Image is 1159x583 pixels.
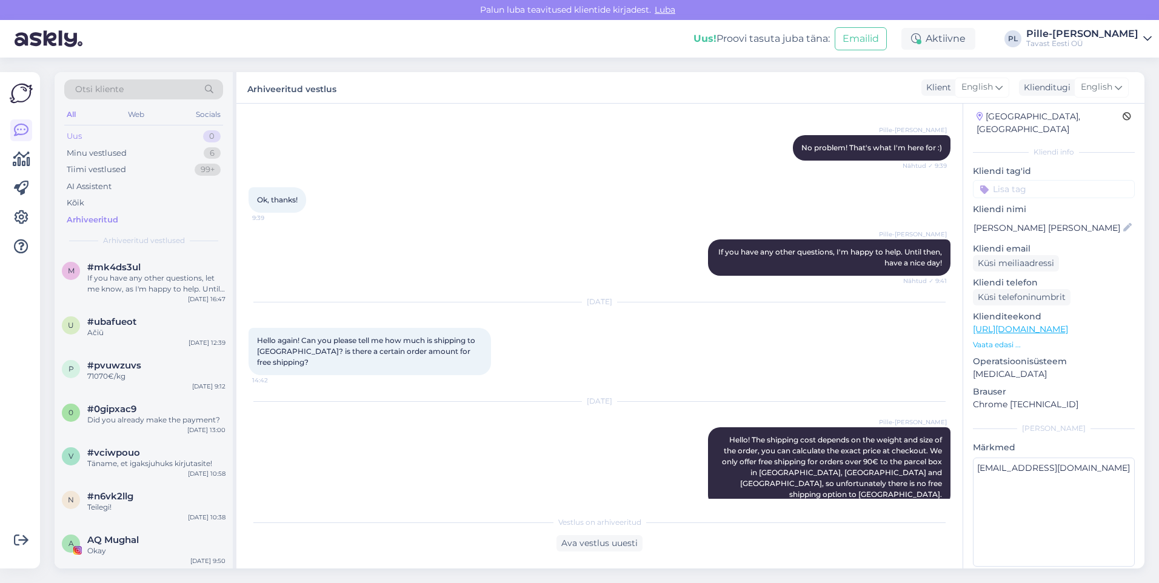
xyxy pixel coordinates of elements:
[68,539,74,548] span: A
[961,81,993,94] span: English
[87,447,140,458] span: #vciwpouo
[87,545,225,556] div: Okay
[249,296,950,307] div: [DATE]
[192,382,225,391] div: [DATE] 9:12
[973,441,1135,454] p: Märkmed
[87,535,139,545] span: AQ Mughal
[87,316,136,327] span: #ubafueot
[973,180,1135,198] input: Lisa tag
[973,242,1135,255] p: Kliendi email
[87,371,225,382] div: 71070€/kg
[973,423,1135,434] div: [PERSON_NAME]
[257,336,477,367] span: Hello again! Can you please tell me how much is shipping to [GEOGRAPHIC_DATA]? is there a certain...
[257,195,298,204] span: Ok, thanks!
[125,107,147,122] div: Web
[973,289,1070,305] div: Küsi telefoninumbrit
[1081,81,1112,94] span: English
[722,435,944,499] span: Hello! The shipping cost depends on the weight and size of the order, you can calculate the exact...
[87,415,225,425] div: Did you already make the payment?
[188,513,225,522] div: [DATE] 10:38
[921,81,951,94] div: Klient
[973,310,1135,323] p: Klienditeekond
[973,276,1135,289] p: Kliendi telefon
[10,82,33,105] img: Askly Logo
[67,147,127,159] div: Minu vestlused
[1026,29,1152,48] a: Pille-[PERSON_NAME]Tavast Eesti OÜ
[556,535,643,551] div: Ava vestlus uuesti
[879,125,947,135] span: Pille-[PERSON_NAME]
[973,147,1135,158] div: Kliendi info
[249,396,950,407] div: [DATE]
[973,385,1135,398] p: Brauser
[195,164,221,176] div: 99+
[973,458,1135,567] textarea: [EMAIL_ADDRESS][DOMAIN_NAME]
[718,247,944,267] span: If you have any other questions, I'm happy to help. Until then, have a nice day!
[87,502,225,513] div: Teilegi!
[801,143,942,152] span: No problem! That's what I'm here for :)
[973,355,1135,368] p: Operatsioonisüsteem
[68,321,74,330] span: u
[247,79,336,96] label: Arhiveeritud vestlus
[87,491,133,502] span: #n6vk2llg
[879,230,947,239] span: Pille-[PERSON_NAME]
[901,28,975,50] div: Aktiivne
[188,295,225,304] div: [DATE] 16:47
[558,517,641,528] span: Vestlus on arhiveeritud
[67,214,118,226] div: Arhiveeritud
[977,110,1123,136] div: [GEOGRAPHIC_DATA], [GEOGRAPHIC_DATA]
[252,213,298,222] span: 9:39
[193,107,223,122] div: Socials
[901,161,947,170] span: Nähtud ✓ 9:39
[68,495,74,504] span: n
[190,556,225,565] div: [DATE] 9:50
[87,273,225,295] div: If you have any other questions, let me know, as I'm happy to help. Until then, have a nice day! :)
[973,324,1068,335] a: [URL][DOMAIN_NAME]
[693,33,716,44] b: Uus!
[68,364,74,373] span: p
[189,338,225,347] div: [DATE] 12:39
[693,32,830,46] div: Proovi tasuta juba täna:
[1026,29,1138,39] div: Pille-[PERSON_NAME]
[973,255,1059,272] div: Küsi meiliaadressi
[68,266,75,275] span: m
[1004,30,1021,47] div: PL
[188,469,225,478] div: [DATE] 10:58
[87,262,141,273] span: #mk4ds3ul
[64,107,78,122] div: All
[1019,81,1070,94] div: Klienditugi
[67,197,84,209] div: Kõik
[252,376,298,385] span: 14:42
[901,276,947,285] span: Nähtud ✓ 9:41
[67,130,82,142] div: Uus
[87,327,225,338] div: Ačiū
[87,458,225,469] div: Täname, et igaksjuhuks kirjutasite!
[973,165,1135,178] p: Kliendi tag'id
[103,235,185,246] span: Arhiveeritud vestlused
[973,398,1135,411] p: Chrome [TECHNICAL_ID]
[204,147,221,159] div: 6
[974,221,1121,235] input: Lisa nimi
[187,425,225,435] div: [DATE] 13:00
[87,360,141,371] span: #pvuwzuvs
[1026,39,1138,48] div: Tavast Eesti OÜ
[75,83,124,96] span: Otsi kliente
[67,164,126,176] div: Tiimi vestlused
[879,418,947,427] span: Pille-[PERSON_NAME]
[68,408,73,417] span: 0
[203,130,221,142] div: 0
[68,451,73,461] span: v
[973,368,1135,381] p: [MEDICAL_DATA]
[651,4,679,15] span: Luba
[67,181,112,193] div: AI Assistent
[973,339,1135,350] p: Vaata edasi ...
[87,404,136,415] span: #0gipxac9
[835,27,887,50] button: Emailid
[973,203,1135,216] p: Kliendi nimi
